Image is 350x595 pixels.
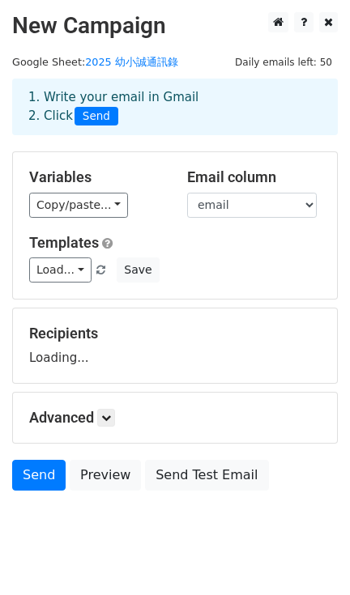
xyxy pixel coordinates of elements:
[29,257,92,283] a: Load...
[229,53,338,71] span: Daily emails left: 50
[29,234,99,251] a: Templates
[16,88,334,125] div: 1. Write your email in Gmail 2. Click
[12,460,66,491] a: Send
[12,12,338,40] h2: New Campaign
[70,460,141,491] a: Preview
[29,168,163,186] h5: Variables
[85,56,178,68] a: 2025 幼小誠通訊錄
[229,56,338,68] a: Daily emails left: 50
[75,107,118,126] span: Send
[29,325,321,367] div: Loading...
[187,168,321,186] h5: Email column
[117,257,159,283] button: Save
[12,56,178,68] small: Google Sheet:
[29,409,321,427] h5: Advanced
[145,460,268,491] a: Send Test Email
[29,325,321,342] h5: Recipients
[29,193,128,218] a: Copy/paste...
